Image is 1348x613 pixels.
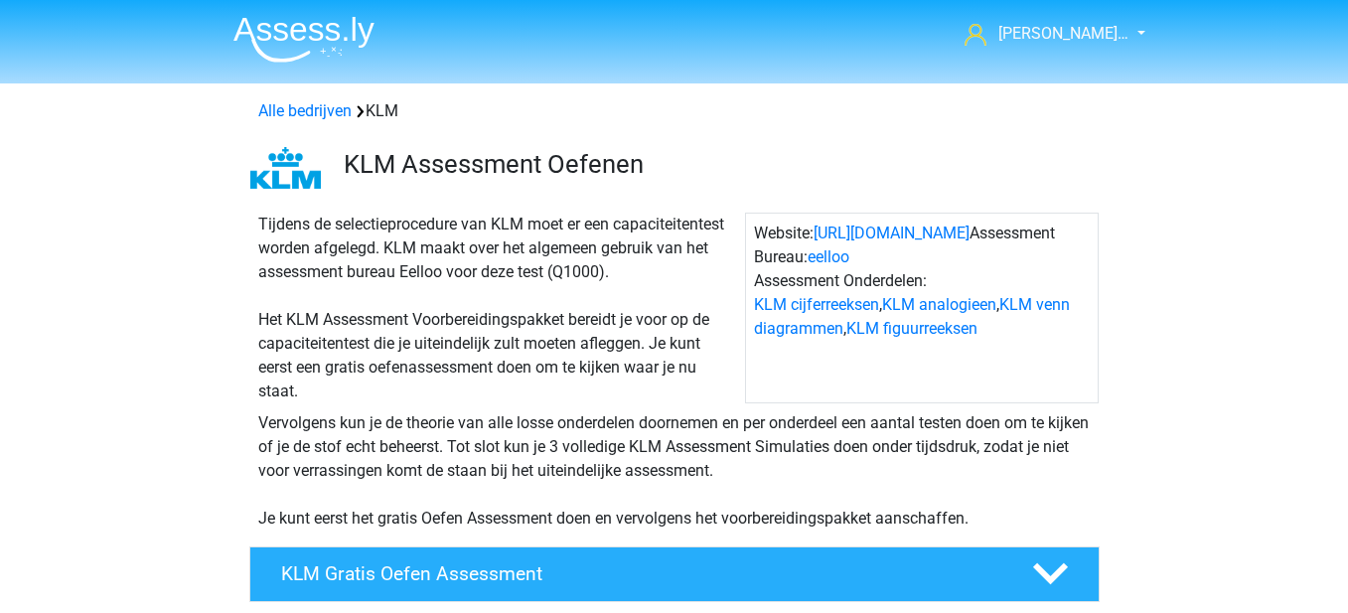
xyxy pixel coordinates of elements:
a: [PERSON_NAME]… [957,22,1130,46]
div: Vervolgens kun je de theorie van alle losse onderdelen doornemen en per onderdeel een aantal test... [250,411,1099,531]
a: KLM analogieen [882,295,996,314]
a: eelloo [808,247,849,266]
div: Tijdens de selectieprocedure van KLM moet er een capaciteitentest worden afgelegd. KLM maakt over... [250,213,745,403]
a: Alle bedrijven [258,101,352,120]
span: [PERSON_NAME]… [998,24,1128,43]
img: Assessly [233,16,374,63]
a: KLM venn diagrammen [754,295,1070,338]
a: KLM cijferreeksen [754,295,879,314]
div: Website: Assessment Bureau: Assessment Onderdelen: , , , [745,213,1099,403]
a: [URL][DOMAIN_NAME] [814,224,970,242]
h4: KLM Gratis Oefen Assessment [281,562,1000,585]
a: KLM Gratis Oefen Assessment [241,546,1108,602]
div: KLM [250,99,1099,123]
a: KLM figuurreeksen [846,319,977,338]
h3: KLM Assessment Oefenen [344,149,1084,180]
